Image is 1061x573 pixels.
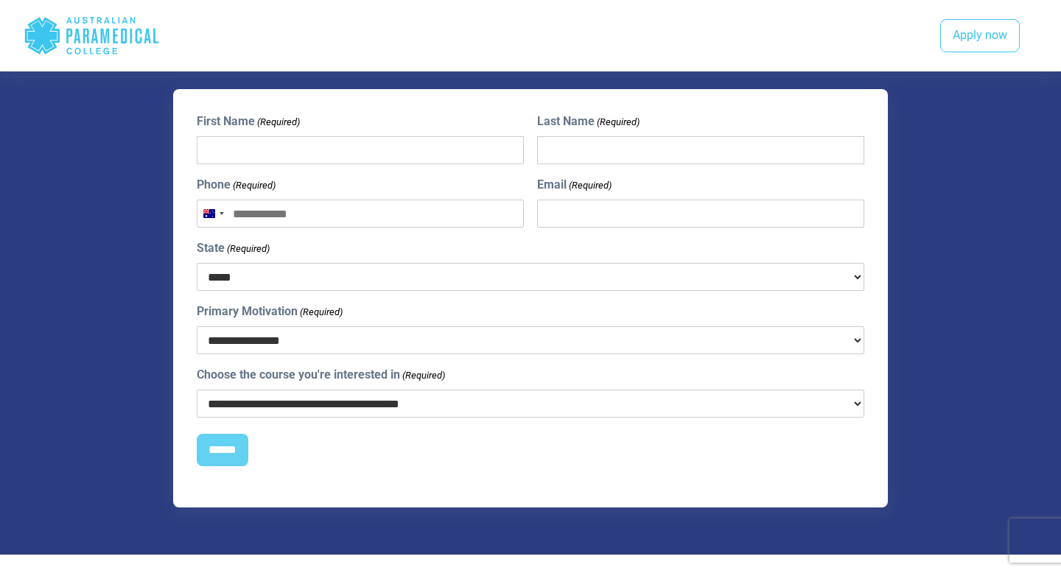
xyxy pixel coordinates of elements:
span: (Required) [298,305,343,320]
span: (Required) [596,115,640,130]
label: State [197,239,270,257]
div: Australian Paramedical College [24,12,160,60]
label: Email [537,176,612,194]
span: (Required) [231,178,276,193]
a: Apply now [940,19,1020,53]
button: Selected country [197,200,228,227]
span: (Required) [256,115,300,130]
label: Primary Motivation [197,303,343,320]
span: (Required) [225,242,270,256]
label: Choose the course you're interested in [197,366,445,384]
span: (Required) [568,178,612,193]
label: Phone [197,176,276,194]
span: (Required) [401,368,445,383]
label: Last Name [537,113,640,130]
label: First Name [197,113,300,130]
